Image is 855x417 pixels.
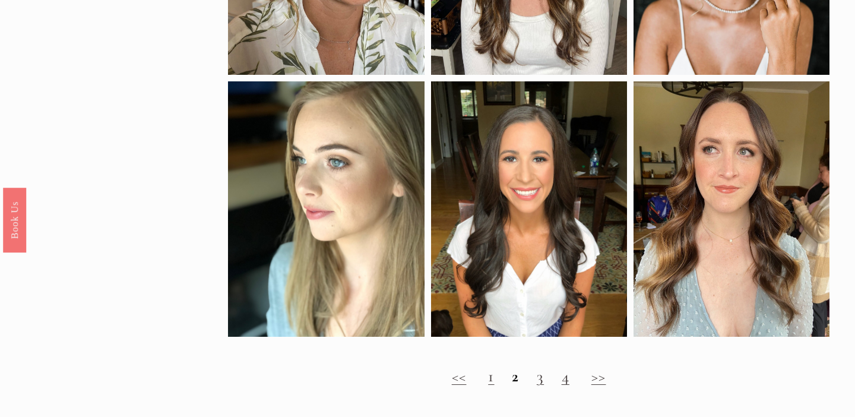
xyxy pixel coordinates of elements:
a: >> [591,367,606,386]
a: 1 [488,367,494,386]
a: << [452,367,467,386]
a: Book Us [3,188,26,252]
a: 4 [562,367,569,386]
a: 3 [537,367,544,386]
strong: 2 [512,367,519,386]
